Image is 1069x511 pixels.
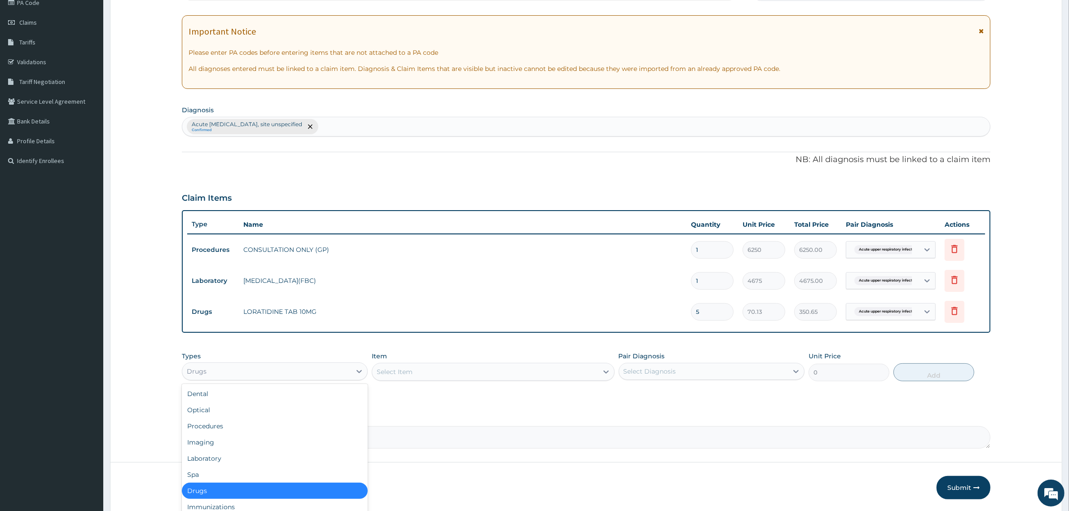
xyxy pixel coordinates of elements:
[187,304,239,320] td: Drugs
[854,276,919,285] span: Acute upper respiratory infect...
[854,307,919,316] span: Acute upper respiratory infect...
[809,352,841,361] label: Unit Price
[47,50,151,62] div: Chat with us now
[239,303,686,321] td: LORATIDINE TAB 10MG
[187,367,207,376] div: Drugs
[937,476,990,499] button: Submit
[189,64,984,73] p: All diagnoses entered must be linked to a claim item. Diagnosis & Claim Items that are visible bu...
[192,121,302,128] p: Acute [MEDICAL_DATA], site unspecified
[187,216,239,233] th: Type
[17,45,36,67] img: d_794563401_company_1708531726252_794563401
[19,38,35,46] span: Tariffs
[790,216,841,233] th: Total Price
[182,352,201,360] label: Types
[19,18,37,26] span: Claims
[182,414,990,421] label: Comment
[377,367,413,376] div: Select Item
[940,216,985,233] th: Actions
[239,272,686,290] td: [MEDICAL_DATA](FBC)
[306,123,314,131] span: remove selection option
[893,363,974,381] button: Add
[182,434,368,450] div: Imaging
[189,48,984,57] p: Please enter PA codes before entering items that are not attached to a PA code
[841,216,940,233] th: Pair Diagnosis
[182,450,368,467] div: Laboratory
[182,418,368,434] div: Procedures
[372,352,387,361] label: Item
[182,106,214,115] label: Diagnosis
[619,352,665,361] label: Pair Diagnosis
[192,128,302,132] small: Confirmed
[182,402,368,418] div: Optical
[239,216,686,233] th: Name
[239,241,686,259] td: CONSULTATION ONLY (GP)
[624,367,676,376] div: Select Diagnosis
[19,78,65,86] span: Tariff Negotiation
[182,194,232,203] h3: Claim Items
[182,154,990,166] p: NB: All diagnosis must be linked to a claim item
[187,273,239,289] td: Laboratory
[686,216,738,233] th: Quantity
[147,4,169,26] div: Minimize live chat window
[738,216,790,233] th: Unit Price
[182,467,368,483] div: Spa
[4,245,171,277] textarea: Type your message and hit 'Enter'
[189,26,256,36] h1: Important Notice
[52,113,124,204] span: We're online!
[182,386,368,402] div: Dental
[187,242,239,258] td: Procedures
[182,483,368,499] div: Drugs
[854,245,919,254] span: Acute upper respiratory infect...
